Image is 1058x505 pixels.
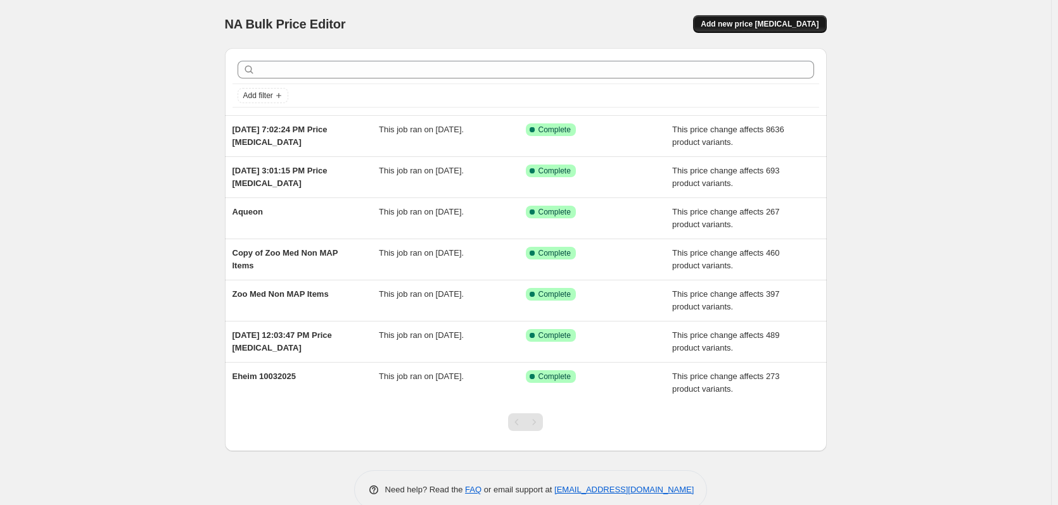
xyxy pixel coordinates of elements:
[379,289,464,299] span: This job ran on [DATE].
[233,289,329,299] span: Zoo Med Non MAP Items
[385,485,466,494] span: Need help? Read the
[379,166,464,175] span: This job ran on [DATE].
[481,485,554,494] span: or email support at
[672,125,784,147] span: This price change affects 8636 product variants.
[379,125,464,134] span: This job ran on [DATE].
[672,289,780,311] span: This price change affects 397 product variants.
[243,90,273,101] span: Add filter
[233,248,338,270] span: Copy of Zoo Med Non MAP Items
[539,371,571,382] span: Complete
[539,166,571,176] span: Complete
[672,371,780,394] span: This price change affects 273 product variants.
[233,330,332,352] span: [DATE] 12:03:47 PM Price [MEDICAL_DATA]
[379,371,464,381] span: This job ran on [DATE].
[554,485,694,494] a: [EMAIL_ADDRESS][DOMAIN_NAME]
[233,125,328,147] span: [DATE] 7:02:24 PM Price [MEDICAL_DATA]
[672,330,780,352] span: This price change affects 489 product variants.
[539,248,571,258] span: Complete
[539,330,571,340] span: Complete
[225,17,346,31] span: NA Bulk Price Editor
[539,125,571,135] span: Complete
[693,15,826,33] button: Add new price [MEDICAL_DATA]
[238,88,288,103] button: Add filter
[379,248,464,258] span: This job ran on [DATE].
[379,330,464,340] span: This job ran on [DATE].
[233,371,296,381] span: Eheim 10032025
[701,19,819,29] span: Add new price [MEDICAL_DATA]
[233,207,263,216] span: Aqueon
[508,413,543,431] nav: Pagination
[233,166,328,188] span: [DATE] 3:01:15 PM Price [MEDICAL_DATA]
[672,166,780,188] span: This price change affects 693 product variants.
[465,485,481,494] a: FAQ
[379,207,464,216] span: This job ran on [DATE].
[672,248,780,270] span: This price change affects 460 product variants.
[539,289,571,299] span: Complete
[672,207,780,229] span: This price change affects 267 product variants.
[539,207,571,217] span: Complete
